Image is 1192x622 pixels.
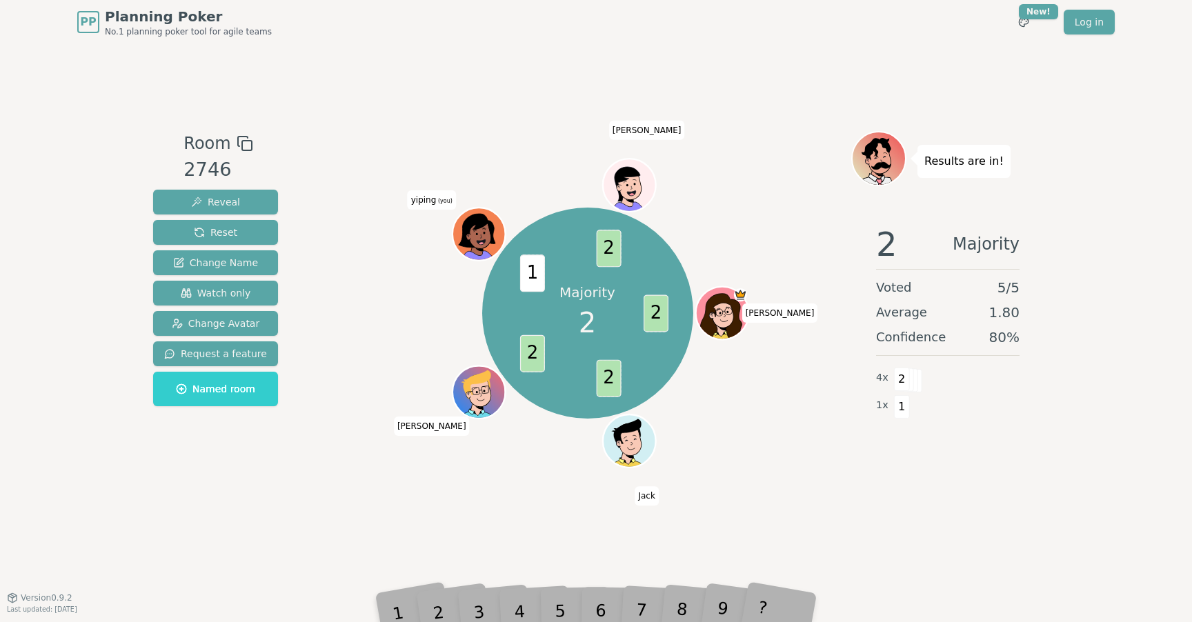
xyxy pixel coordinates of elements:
span: Named room [176,382,255,396]
span: Version 0.9.2 [21,592,72,603]
div: 2746 [183,156,252,184]
span: 2 [894,368,910,391]
button: Request a feature [153,341,278,366]
button: Reset [153,220,278,245]
span: PP [80,14,96,30]
span: 4 x [876,370,888,385]
span: 2 [644,294,668,332]
button: New! [1011,10,1036,34]
span: 1 [894,395,910,419]
span: 80 % [989,328,1020,347]
span: Confidence [876,328,946,347]
span: 1 [519,254,544,292]
span: Voted [876,278,912,297]
span: 2 [596,230,621,267]
span: Request a feature [164,347,267,361]
span: Average [876,303,927,322]
span: 2 [596,359,621,397]
span: Change Name [173,256,258,270]
button: Change Avatar [153,311,278,336]
span: 2 [876,228,897,261]
span: Click to change your name [408,190,456,210]
span: Room [183,131,230,156]
span: (you) [436,198,453,204]
span: 1 x [876,398,888,413]
span: Reveal [191,195,240,209]
button: Change Name [153,250,278,275]
span: 2 [519,334,544,372]
span: Click to change your name [609,121,685,140]
span: Planning Poker [105,7,272,26]
button: Version0.9.2 [7,592,72,603]
button: Reveal [153,190,278,214]
span: Zach is the host [733,288,746,301]
span: Click to change your name [742,303,818,323]
span: Change Avatar [172,317,260,330]
p: Majority [559,283,615,302]
a: PPPlanning PokerNo.1 planning poker tool for agile teams [77,7,272,37]
p: Results are in! [924,152,1004,171]
span: Watch only [181,286,251,300]
span: Majority [953,228,1020,261]
span: Reset [194,225,237,239]
button: Named room [153,372,278,406]
span: No.1 planning poker tool for agile teams [105,26,272,37]
div: New! [1019,4,1058,19]
span: Click to change your name [635,486,658,505]
span: Last updated: [DATE] [7,605,77,613]
button: Click to change your avatar [454,209,504,259]
span: Click to change your name [394,417,470,436]
span: 1.80 [989,303,1020,322]
span: 2 [579,302,596,343]
a: Log in [1064,10,1115,34]
span: 5 / 5 [997,278,1020,297]
button: Watch only [153,281,278,305]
